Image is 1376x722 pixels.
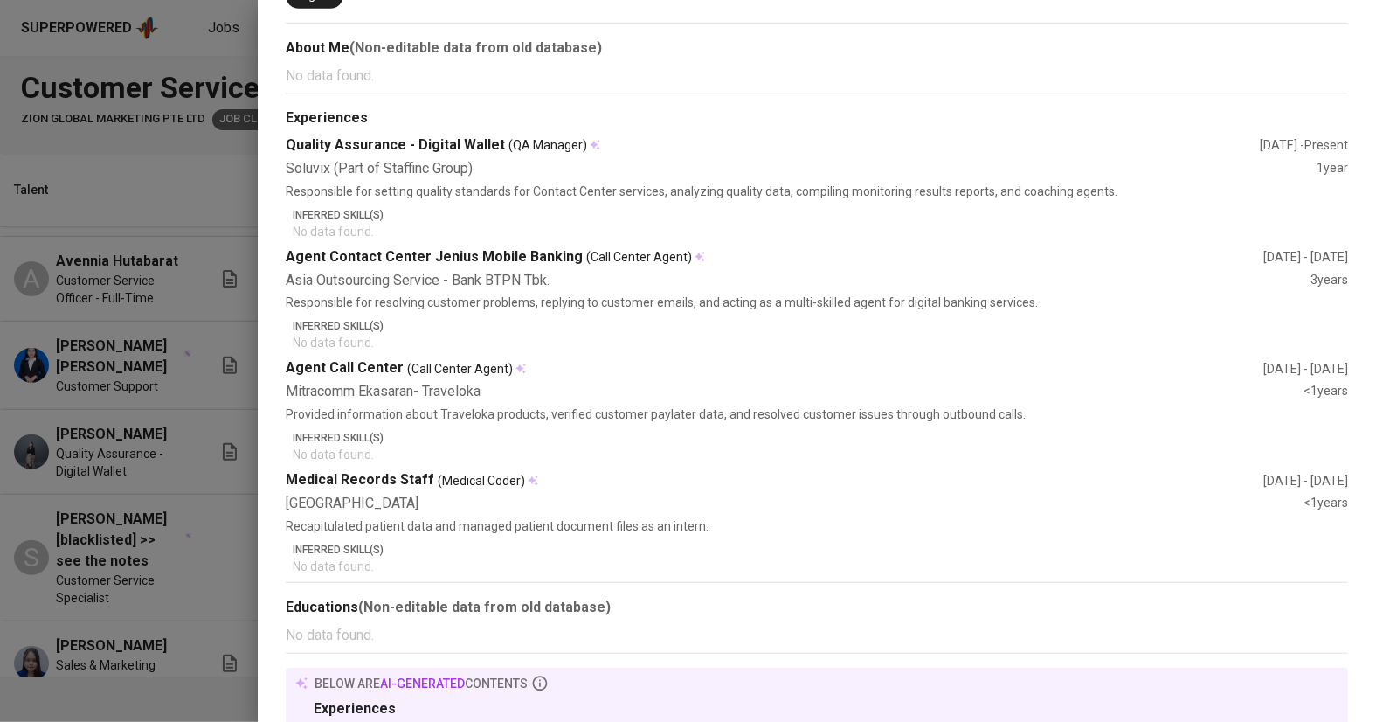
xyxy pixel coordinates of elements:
p: Responsible for resolving customer problems, replying to customer emails, and acting as a multi-s... [286,294,1348,311]
p: below are contents [315,675,528,692]
p: Inferred Skill(s) [293,318,1348,334]
p: Inferred Skill(s) [293,207,1348,223]
p: No data found. [293,334,1348,351]
span: (Call Center Agent) [586,248,692,266]
div: [DATE] - [DATE] [1263,248,1348,266]
div: [DATE] - [DATE] [1263,472,1348,489]
p: No data found. [293,558,1348,575]
div: Experiences [286,108,1348,128]
div: [DATE] - [DATE] [1263,360,1348,378]
div: Soluvix (Part of Staffinc Group) [286,159,1317,179]
span: (Call Center Agent) [407,360,513,378]
div: 3 years [1310,271,1348,291]
p: No data found. [286,625,1348,646]
p: Inferred Skill(s) [293,542,1348,558]
p: No data found. [286,66,1348,87]
p: Recapitulated patient data and managed patient document files as an intern. [286,517,1348,535]
div: [GEOGRAPHIC_DATA] [286,494,1303,514]
div: Agent Call Center [286,358,1263,378]
b: (Non-editable data from old database) [358,599,611,615]
div: 1 year [1317,159,1348,179]
div: [DATE] - Present [1260,136,1348,154]
p: No data found. [293,223,1348,240]
span: AI-generated [380,677,465,691]
div: Agent Contact Center Jenius Mobile Banking [286,247,1263,267]
p: Responsible for setting quality standards for Contact Center services, analyzing quality data, co... [286,183,1348,200]
p: Inferred Skill(s) [293,430,1348,446]
span: (Medical Coder) [438,472,525,489]
div: <1 years [1303,494,1348,514]
p: Provided information about Traveloka products, verified customer paylater data, and resolved cust... [286,406,1348,423]
div: <1 years [1303,382,1348,402]
div: Educations [286,597,1348,618]
div: Asia Outsourcing Service - Bank BTPN Tbk. [286,271,1310,291]
span: (QA Manager) [508,136,587,154]
div: Experiences [314,699,1320,719]
b: (Non-editable data from old database) [349,39,602,56]
p: No data found. [293,446,1348,463]
div: Quality Assurance - Digital Wallet [286,135,1260,156]
div: Medical Records Staff [286,470,1263,490]
div: Mitracomm Ekasaran- Traveloka [286,382,1303,402]
div: About Me [286,38,1348,59]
